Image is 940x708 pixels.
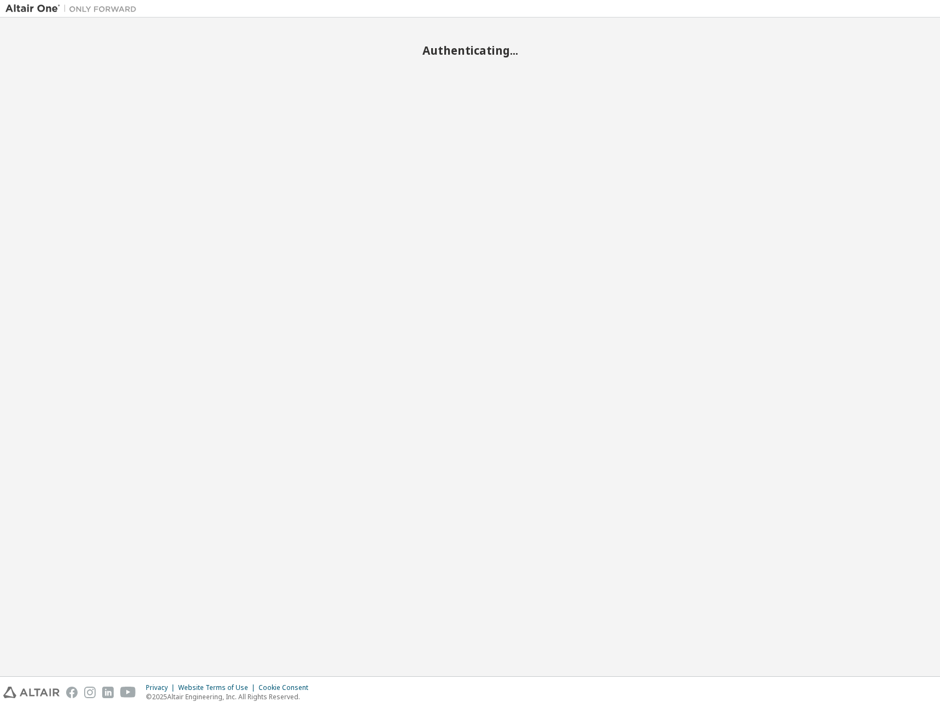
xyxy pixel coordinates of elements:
p: © 2025 Altair Engineering, Inc. All Rights Reserved. [146,692,315,701]
img: instagram.svg [84,687,96,698]
h2: Authenticating... [5,43,935,57]
img: altair_logo.svg [3,687,60,698]
img: linkedin.svg [102,687,114,698]
div: Privacy [146,683,178,692]
div: Website Terms of Use [178,683,258,692]
img: facebook.svg [66,687,78,698]
div: Cookie Consent [258,683,315,692]
img: youtube.svg [120,687,136,698]
img: Altair One [5,3,142,14]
